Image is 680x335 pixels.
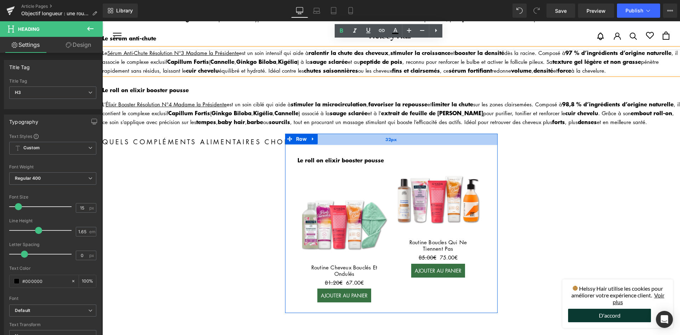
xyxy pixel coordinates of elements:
[293,134,379,221] img: Routine boucles qui ne tiennent pas
[9,115,38,125] div: Typography
[266,78,325,87] strong: favoriser la repousse
[208,36,245,44] strong: sauge sclarée
[81,41,87,47] img: tab_keywords_by_traffic_grey.svg
[151,87,170,96] strong: Kigélia
[23,145,40,151] b: Custom
[460,78,571,87] strong: 98,8 % d’ingrédients d’origine naturelle
[342,4,359,18] a: Mobile
[108,36,132,44] strong: Cannelle
[18,18,80,24] div: Domaine: [DOMAIN_NAME]
[9,296,96,301] div: Font
[15,175,41,181] b: Regular 400
[291,4,308,18] a: Desktop
[475,96,494,105] strong: denses
[3,79,124,86] u: Élixir Booster Résolution N°4 Madame la Présidente
[103,4,138,18] a: New Library
[312,246,359,253] span: AJOUTER AU PANIER
[89,253,95,258] span: px
[455,45,469,53] strong: force
[325,4,342,18] a: Tablet
[338,232,355,241] span: 75.00€
[450,96,463,105] strong: forts
[172,87,196,96] strong: Cannelle
[9,195,96,200] div: Font Size
[586,7,606,15] span: Preview
[625,8,643,13] span: Publish
[431,45,451,53] strong: densité
[656,311,673,328] div: Open Intercom Messenger
[300,218,372,230] a: Routine boucles qui ne tiennent pas
[290,45,338,53] strong: fins et clairsemés
[5,28,137,35] a: Sérum Anti-Chute Résolution N°3 Madame la Présidente
[279,87,381,96] strong: extrait de feuille de [PERSON_NAME]
[512,4,527,18] button: Undo
[9,133,96,139] div: Text Styles
[53,37,104,53] a: Design
[288,27,348,35] strong: stimuler la croissance
[9,322,96,327] div: Text Transform
[9,266,96,271] div: Text Color
[66,87,108,96] strong: Capillum Fortis
[65,36,107,44] strong: Capillum Fortis
[316,233,334,240] span: 85.00€
[257,36,300,44] strong: peptide de pois
[11,18,17,24] img: website_grey.svg
[176,36,195,44] strong: Kigélia
[166,96,188,105] strong: sourcils
[2,79,124,86] a: ’Élixir Booster Résolution N°4 Madame la Présidente
[22,277,68,285] input: Color
[9,79,96,84] div: Title Tag
[116,7,133,14] span: Library
[329,78,371,87] strong: limiter la chute
[346,45,390,53] strong: sérum fortifiant
[199,160,285,246] img: Routine cheveux bouclés et ondulés
[215,267,269,281] button: AJOUTER AU PANIER
[227,87,265,96] strong: sauge sclarée
[29,41,35,47] img: tab_domain_overview_orange.svg
[352,27,402,35] strong: booster la densité
[219,270,265,278] span: AJOUTER AU PANIER
[308,4,325,18] a: Laptop
[9,164,96,169] div: Font Weight
[409,45,429,53] strong: volume
[144,96,161,105] strong: barbe
[206,243,278,256] a: Routine cheveux bouclés et ondulés
[528,87,570,96] strong: embout roll-on
[309,242,363,256] button: AJOUTER AU PANIER
[188,78,264,87] strong: stimuler la microcirculation
[21,4,103,9] a: Article Pages
[79,275,96,287] div: %
[134,36,174,44] strong: Ginkgo Biloba
[555,7,567,15] span: Save
[222,258,240,265] span: 81.20€
[192,112,206,123] span: Row
[9,218,96,223] div: Line Height
[20,11,35,17] div: v 4.0.25
[202,45,256,53] strong: chutes saisonnières
[463,87,496,96] strong: cuir chevelu
[109,87,149,96] strong: Ginkgo Biloba
[89,206,95,210] span: px
[617,4,660,18] button: Publish
[15,308,30,314] i: Default
[283,115,295,122] span: 32px
[21,11,89,16] span: Objectif longueur : une routine in&amp;out pour faire pousser tes cheveux plus vite avec [PERSON_...
[11,11,17,17] img: logo_orange.svg
[84,45,117,53] strong: cuir chevelu
[244,257,261,266] span: 67.00€
[450,36,539,44] strong: texture gel légère et non grasse
[15,90,21,95] b: H3
[9,60,30,70] div: Title Tag
[195,134,282,143] b: Le roll on elixir booster pousse
[18,26,40,32] span: Heading
[89,42,107,46] div: Mots-clés
[9,242,96,247] div: Letter Spacing
[94,96,114,105] strong: tempes
[89,229,95,234] span: em
[206,112,215,123] a: Expand / Collapse
[578,4,614,18] a: Preview
[206,27,286,35] strong: ralentir la chute des cheveux
[529,4,544,18] button: Redo
[37,42,55,46] div: Domaine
